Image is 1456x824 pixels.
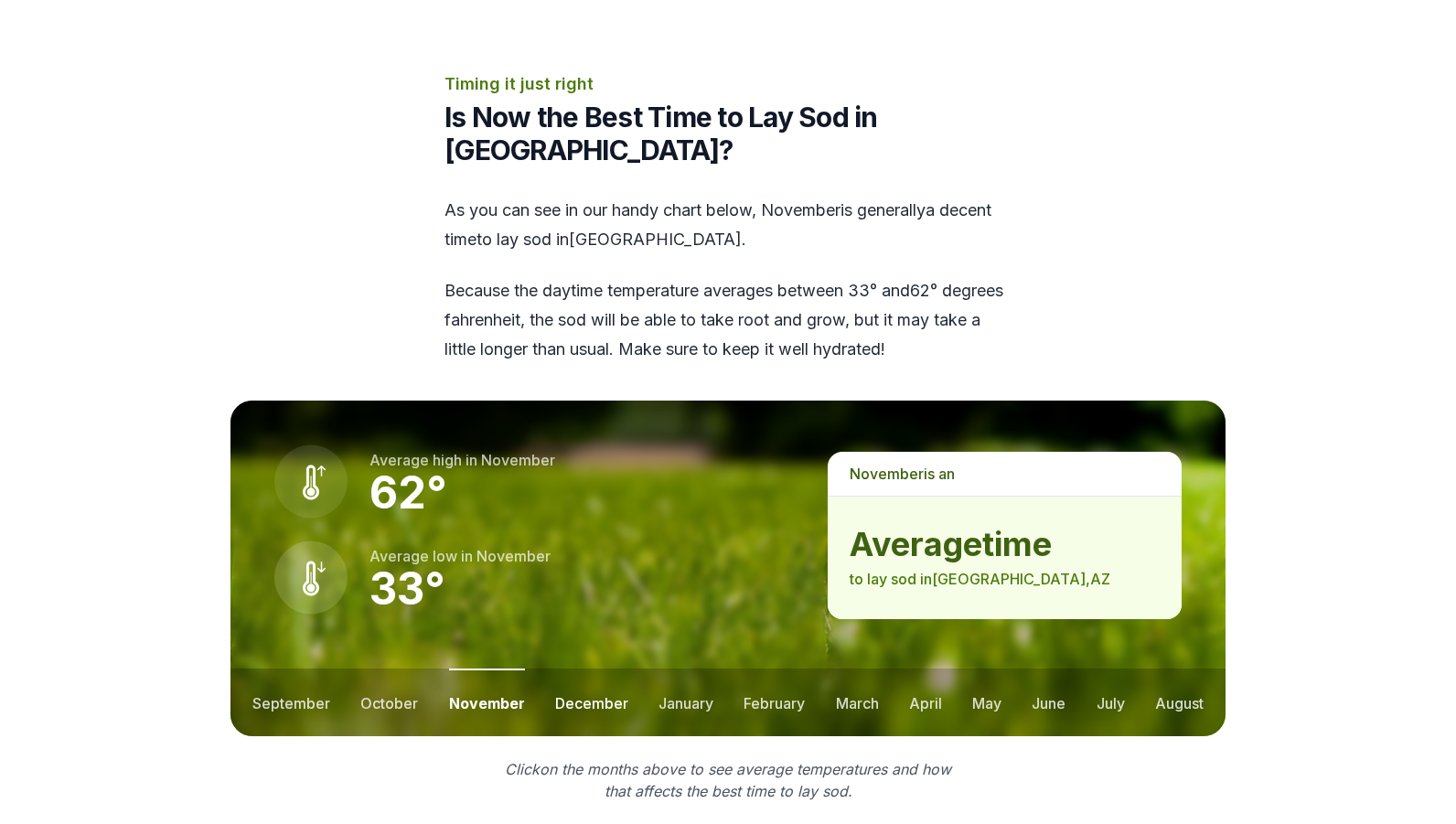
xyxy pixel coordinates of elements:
[476,547,551,565] span: november
[850,465,924,483] span: november
[658,669,713,736] button: january
[369,449,555,471] p: Average high in
[369,466,447,519] strong: 62 °
[850,568,1160,590] p: to lay sod in [GEOGRAPHIC_DATA] , AZ
[444,71,1012,97] p: Timing it just right
[444,101,1012,166] h2: Is Now the Best Time to Lay Sod in [GEOGRAPHIC_DATA]?
[1155,669,1204,736] button: august
[828,452,1182,496] p: is a n
[369,545,551,567] p: Average low in
[972,669,1001,736] button: may
[360,669,418,736] button: october
[836,669,879,736] button: march
[252,669,330,736] button: september
[449,669,525,736] button: november
[555,669,628,736] button: december
[444,276,1012,364] p: Because the daytime temperature averages between 33 ° and 62 ° degrees fahrenheit, the sod will b...
[481,451,555,469] span: november
[369,562,445,615] strong: 33 °
[444,196,1012,364] div: As you can see in our handy chart below, is generally a decent time to lay sod in [GEOGRAPHIC_DAT...
[744,669,805,736] button: february
[909,669,942,736] button: april
[494,758,962,802] p: Click on the months above to see average temperatures and how that affects the best time to lay sod.
[761,200,840,219] span: november
[850,526,1160,562] strong: average time
[1097,669,1125,736] button: july
[1032,669,1065,736] button: june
